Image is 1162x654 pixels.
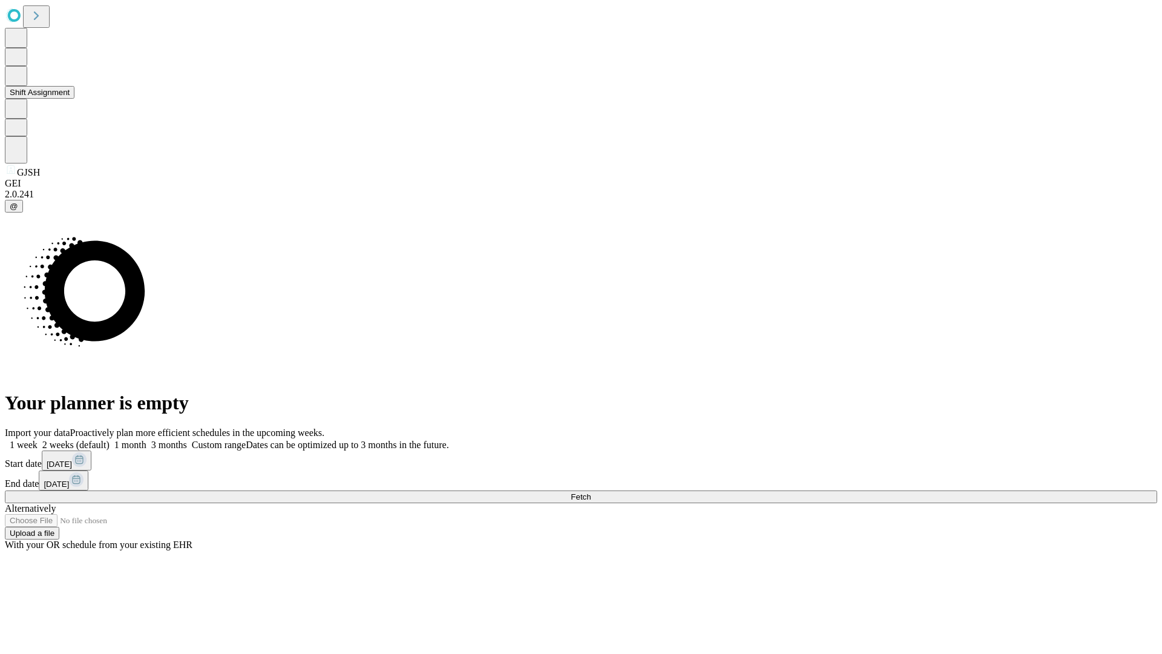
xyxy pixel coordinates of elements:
[10,202,18,211] span: @
[246,440,448,450] span: Dates can be optimized up to 3 months in the future.
[70,428,324,438] span: Proactively plan more efficient schedules in the upcoming weeks.
[5,490,1157,503] button: Fetch
[17,167,40,177] span: GJSH
[5,200,23,213] button: @
[5,189,1157,200] div: 2.0.241
[5,451,1157,471] div: Start date
[5,86,74,99] button: Shift Assignment
[10,440,38,450] span: 1 week
[114,440,146,450] span: 1 month
[42,451,91,471] button: [DATE]
[39,471,88,490] button: [DATE]
[151,440,187,450] span: 3 months
[5,392,1157,414] h1: Your planner is empty
[5,540,192,550] span: With your OR schedule from your existing EHR
[42,440,110,450] span: 2 weeks (default)
[192,440,246,450] span: Custom range
[571,492,591,501] span: Fetch
[47,460,72,469] span: [DATE]
[5,527,59,540] button: Upload a file
[5,178,1157,189] div: GEI
[5,471,1157,490] div: End date
[5,503,56,514] span: Alternatively
[44,480,69,489] span: [DATE]
[5,428,70,438] span: Import your data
